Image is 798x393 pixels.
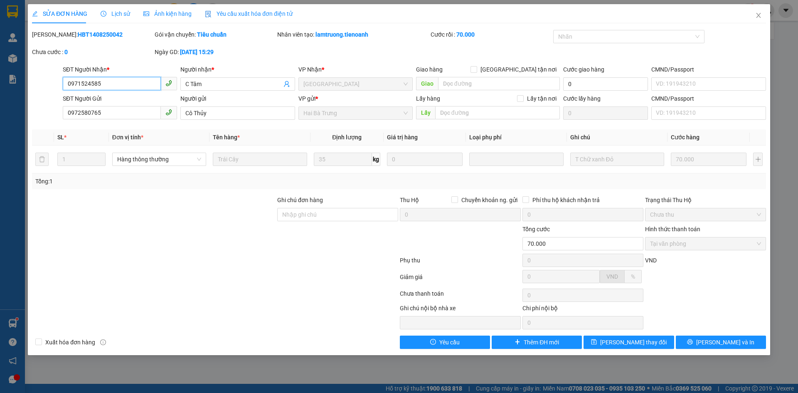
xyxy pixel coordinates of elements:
button: exclamation-circleYêu cầu [400,336,490,349]
span: Thủ Đức [303,78,408,90]
th: Ghi chú [567,129,667,146]
div: Người gửi [180,94,295,103]
div: CMND/Passport [651,94,766,103]
span: Lịch sử [101,10,130,17]
span: Thêm ĐH mới [524,338,559,347]
input: Dọc đường [438,77,560,90]
span: clock-circle [101,11,106,17]
span: close [755,12,762,19]
span: SL [57,134,64,141]
div: Gói vận chuyển: [155,30,276,39]
span: VP Nhận [298,66,322,73]
div: [PERSON_NAME]: [32,30,153,39]
b: HBT1408250042 [78,31,123,38]
th: Loại phụ phí [466,129,566,146]
div: SĐT Người Nhận [63,65,177,74]
span: [PERSON_NAME] thay đổi [600,338,667,347]
span: Lấy tận nơi [524,94,560,103]
span: SỬA ĐƠN HÀNG [32,10,87,17]
span: Yêu cầu [439,338,460,347]
label: Cước lấy hàng [563,95,601,102]
div: Cước rồi : [431,30,552,39]
span: Yêu cầu xuất hóa đơn điện tử [205,10,293,17]
b: Tiêu chuẩn [197,31,227,38]
div: Nhân viên tạo: [277,30,429,39]
div: SĐT Người Gửi [63,94,177,103]
div: Chưa cước : [32,47,153,57]
input: Ghi chú đơn hàng [277,208,398,221]
div: Ngày GD: [155,47,276,57]
button: printer[PERSON_NAME] và In [676,336,766,349]
button: plusThêm ĐH mới [492,336,582,349]
div: Chưa thanh toán [399,289,522,304]
span: Tại văn phòng [650,237,761,250]
div: Trạng thái Thu Hộ [645,195,766,205]
b: lamtruong.tienoanh [315,31,368,38]
span: picture [143,11,149,17]
span: Giá trị hàng [387,134,418,141]
img: icon [205,11,212,17]
button: save[PERSON_NAME] thay đổi [584,336,674,349]
span: printer [687,339,693,346]
span: Hai Bà Trưng [303,107,408,119]
span: user-add [283,81,290,87]
span: info-circle [100,339,106,345]
input: Ghi Chú [570,153,664,166]
button: plus [753,153,762,166]
div: Tổng: 1 [35,177,308,186]
div: Phụ thu [399,256,522,270]
div: Giảm giá [399,272,522,287]
span: Phí thu hộ khách nhận trả [529,195,603,205]
input: Cước giao hàng [563,77,648,91]
div: CMND/Passport [651,65,766,74]
span: kg [372,153,380,166]
span: Giao [416,77,438,90]
div: Ghi chú nội bộ nhà xe [400,304,521,316]
span: Thu Hộ [400,197,419,203]
span: Lấy hàng [416,95,440,102]
button: Close [747,4,770,27]
span: Tổng cước [522,226,550,232]
span: Lấy [416,106,435,119]
label: Ghi chú đơn hàng [277,197,323,203]
span: Chưa thu [650,208,761,221]
span: phone [165,80,172,87]
span: edit [32,11,38,17]
input: Cước lấy hàng [563,106,648,120]
span: [PERSON_NAME] và In [696,338,754,347]
span: phone [165,109,172,116]
span: Ảnh kiện hàng [143,10,192,17]
span: plus [515,339,520,346]
span: Hàng thông thường [117,153,201,166]
b: [DATE] 15:29 [180,49,214,55]
span: Tên hàng [213,134,240,141]
input: 0 [671,153,746,166]
input: 0 [387,153,463,166]
span: VND [645,257,657,264]
span: Chuyển khoản ng. gửi [458,195,521,205]
b: 70.000 [456,31,475,38]
button: delete [35,153,49,166]
label: Hình thức thanh toán [645,226,700,232]
span: Cước hàng [671,134,699,141]
span: VND [606,273,618,280]
span: exclamation-circle [430,339,436,346]
span: save [591,339,597,346]
div: Người nhận [180,65,295,74]
span: % [631,273,635,280]
div: Chi phí nội bộ [522,304,643,316]
span: Giao hàng [416,66,443,73]
span: [GEOGRAPHIC_DATA] tận nơi [477,65,560,74]
b: 0 [64,49,68,55]
span: Định lượng [332,134,362,141]
span: Xuất hóa đơn hàng [42,338,99,347]
span: Đơn vị tính [112,134,143,141]
label: Cước giao hàng [563,66,604,73]
input: VD: Bàn, Ghế [213,153,307,166]
div: VP gửi [298,94,413,103]
input: Dọc đường [435,106,560,119]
